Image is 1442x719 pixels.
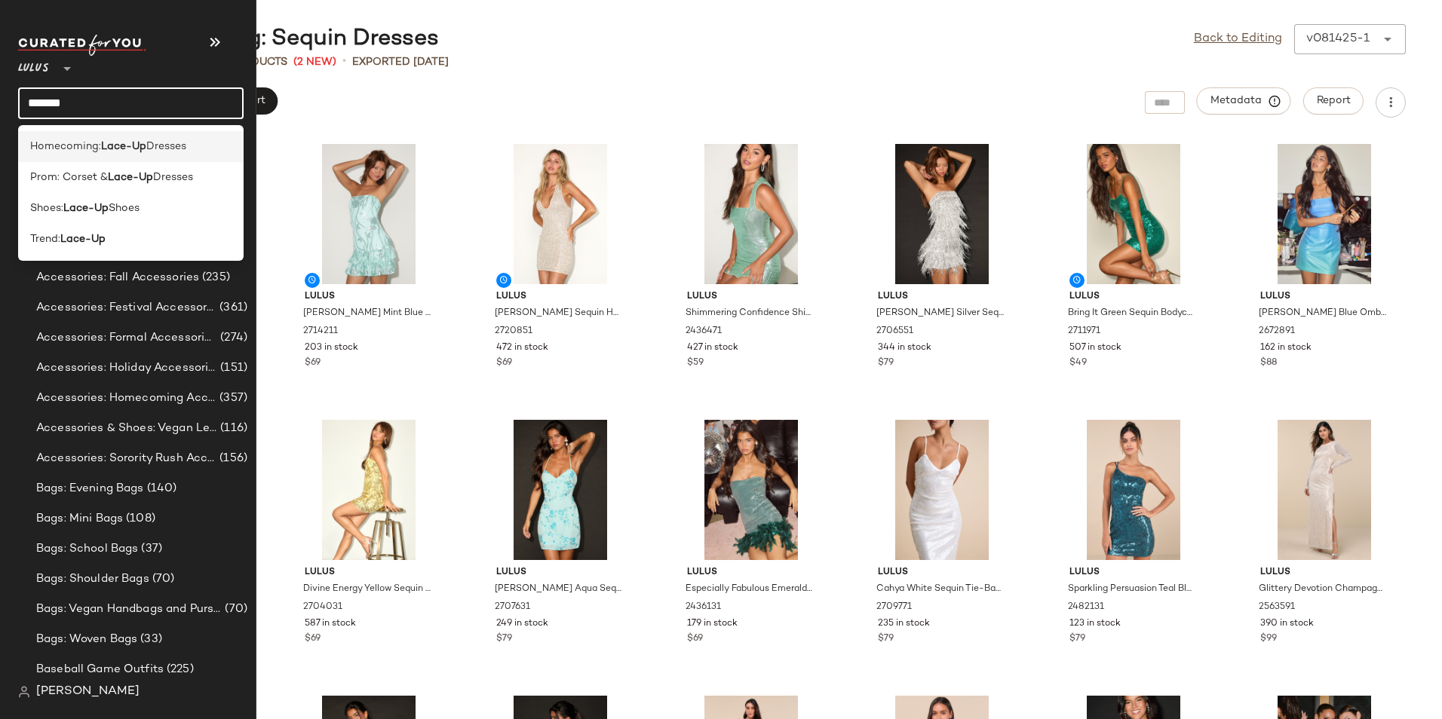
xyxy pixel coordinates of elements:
[1068,307,1196,320] span: Bring It Green Sequin Bodycon Mini Dress
[1316,95,1351,107] span: Report
[36,601,222,618] span: Bags: Vegan Handbags and Purses
[496,356,512,370] span: $69
[1069,341,1121,355] span: 507 in stock
[1248,420,1401,560] img: 12323521_2563591.jpg
[1197,87,1291,115] button: Metadata
[687,617,738,631] span: 179 in stock
[217,420,247,437] span: (116)
[216,299,247,317] span: (361)
[303,325,338,338] span: 2714211
[30,139,101,155] span: Homecoming:
[18,686,30,698] img: svg%3e
[687,356,704,370] span: $59
[1260,356,1277,370] span: $88
[217,329,247,347] span: (274)
[1260,632,1277,646] span: $99
[876,307,1005,320] span: [PERSON_NAME] Silver Sequin Fringe Strapless Mini Dress
[1260,566,1388,580] span: Lulus
[303,583,431,596] span: Divine Energy Yellow Sequin Lace-Up A-line Mini Dress
[1260,617,1314,631] span: 390 in stock
[109,200,140,216] span: Shoes
[1069,356,1087,370] span: $49
[496,632,512,646] span: $79
[30,170,108,185] span: Prom: Corset &
[686,307,814,320] span: Shimmering Confidence Shiny Mint Green Sequin Cutout Mini Dress
[686,583,814,596] span: Especially Fabulous Emerald Sequin Feather Strapless Mini Dress
[342,53,346,71] span: •
[686,325,722,338] span: 2436471
[496,617,548,631] span: 249 in stock
[36,661,164,678] span: Baseball Game Outfits
[293,54,336,70] span: (2 New)
[36,571,149,588] span: Bags: Shoulder Bags
[1068,325,1100,338] span: 2711971
[217,359,247,377] span: (151)
[878,356,894,370] span: $79
[108,170,153,185] b: Lace-Up
[352,54,449,70] p: Exported [DATE]
[30,231,60,247] span: Trend:
[876,325,913,338] span: 2706551
[36,480,144,497] span: Bags: Evening Bags
[30,200,63,216] span: Shoes:
[305,566,433,580] span: Lulus
[305,617,356,631] span: 587 in stock
[495,583,623,596] span: [PERSON_NAME] Aqua Sequin Beaded Lace-Up Mini Dress
[495,307,623,320] span: [PERSON_NAME] Sequin Halter Bodycon Mini Dress
[18,51,49,78] span: Lulus
[164,661,194,678] span: (225)
[1069,617,1121,631] span: 123 in stock
[878,341,931,355] span: 344 in stock
[60,231,106,247] b: Lace-Up
[866,144,1018,284] img: 2706551_08_misc_2025-07-28_1.jpg
[1057,144,1210,284] img: 2711971_01_hero_2025-08-05.jpg
[36,510,123,528] span: Bags: Mini Bags
[484,144,637,284] img: 2720851_01_hero_2025-08-08.jpg
[222,601,247,618] span: (70)
[1259,601,1295,614] span: 2563591
[687,341,738,355] span: 427 in stock
[495,601,530,614] span: 2707631
[146,139,186,155] span: Dresses
[687,632,703,646] span: $69
[1194,30,1282,48] a: Back to Editing
[153,170,193,185] span: Dresses
[876,583,1005,596] span: Cahya White Sequin Tie-Back Midi Dress
[1259,583,1387,596] span: Glittery Devotion Champagne Sequin Fringe Maxi Dress
[1306,30,1370,48] div: v081425-1
[496,341,548,355] span: 472 in stock
[1210,94,1278,108] span: Metadata
[1259,325,1295,338] span: 2672891
[878,617,930,631] span: 235 in stock
[1057,420,1210,560] img: 12009701_2482131.jpg
[138,540,162,558] span: (37)
[36,631,137,648] span: Bags: Woven Bags
[293,144,445,284] img: 2714211_01_hero_2025-08-07.jpg
[36,420,217,437] span: Accessories & Shoes: Vegan Leather
[1259,307,1387,320] span: [PERSON_NAME] Blue Ombre Sequin Strapless Mini Dress
[293,420,445,560] img: 2704031_01_hero_2025-06-10.jpg
[216,450,247,467] span: (156)
[137,631,162,648] span: (33)
[97,24,439,54] div: Homecoming: Sequin Dresses
[1260,290,1388,304] span: Lulus
[1303,87,1364,115] button: Report
[101,139,146,155] b: Lace-Up
[1248,144,1401,284] img: 12909961_2672891.jpg
[1068,601,1104,614] span: 2482131
[36,450,216,467] span: Accessories: Sorority Rush Accessories
[1069,290,1198,304] span: Lulus
[199,269,230,286] span: (235)
[149,571,175,588] span: (70)
[1068,583,1196,596] span: Sparkling Persuasion Teal Blue Sequin One-Shoulder Mini Dress
[687,290,815,304] span: Lulus
[866,420,1018,560] img: 2709771_06_misc_2025-07-29_1.jpg
[303,601,342,614] span: 2704031
[495,325,532,338] span: 2720851
[36,683,140,701] span: [PERSON_NAME]
[675,144,827,284] img: 2436471_2_01_hero_Retakes_2025-07-29.jpg
[303,307,431,320] span: [PERSON_NAME] Mint Blue Mesh Sequin Bodycon Mini Dress
[484,420,637,560] img: 2707631_01_hero_2025-07-10.jpg
[36,299,216,317] span: Accessories: Festival Accessories
[1069,632,1085,646] span: $79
